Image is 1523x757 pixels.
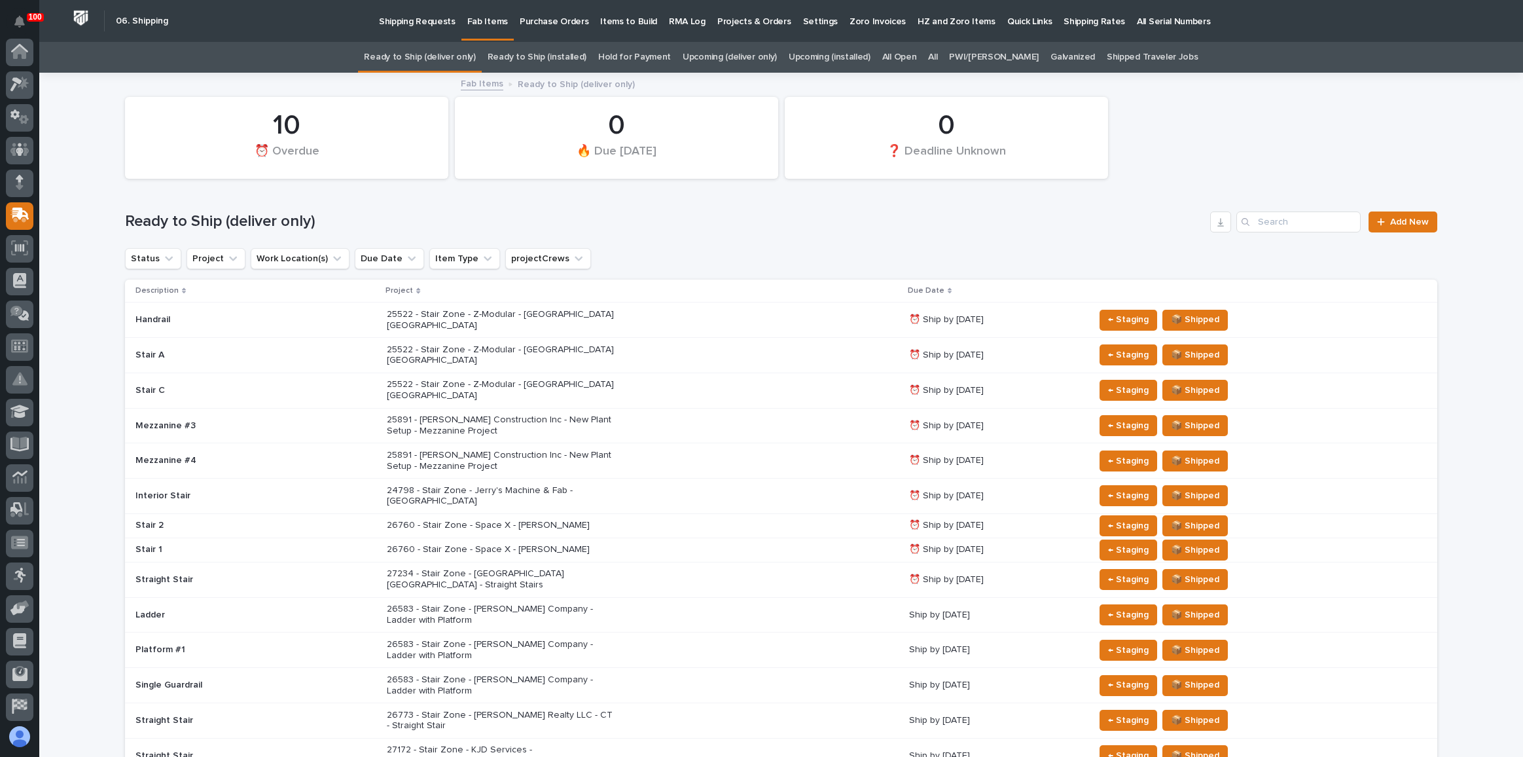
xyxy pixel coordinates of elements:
[1100,569,1157,590] button: ← Staging
[135,284,179,298] p: Description
[1171,677,1219,693] span: 📦 Shipped
[909,574,1084,585] p: ⏰ Ship by [DATE]
[387,450,616,472] p: 25891 - [PERSON_NAME] Construction Inc - New Plant Setup - Mezzanine Project
[1108,347,1149,363] span: ← Staging
[909,350,1084,361] p: ⏰ Ship by [DATE]
[683,42,777,73] a: Upcoming (deliver only)
[429,248,500,269] button: Item Type
[125,373,1437,408] tr: Stair C25522 - Stair Zone - Z-Modular - [GEOGRAPHIC_DATA] [GEOGRAPHIC_DATA]⏰ Ship by [DATE]← Stag...
[1162,540,1228,561] button: 📦 Shipped
[1108,488,1149,504] span: ← Staging
[385,284,413,298] p: Project
[1369,212,1437,232] a: Add New
[125,668,1437,703] tr: Single Guardrail26583 - Stair Zone - [PERSON_NAME] Company - Ladder with PlatformShip by [DATE]← ...
[461,75,503,90] a: Fab Items
[135,520,365,531] p: Stair 2
[1108,518,1149,534] span: ← Staging
[1162,640,1228,661] button: 📦 Shipped
[251,248,349,269] button: Work Location(s)
[928,42,937,73] a: All
[387,604,616,626] p: 26583 - Stair Zone - [PERSON_NAME] Company - Ladder with Platform
[387,639,616,661] p: 26583 - Stair Zone - [PERSON_NAME] Company - Ladder with Platform
[135,610,365,621] p: Ladder
[6,723,33,750] button: users-avatar
[125,248,181,269] button: Status
[135,680,365,691] p: Single Guardrail
[387,520,616,531] p: 26760 - Stair Zone - Space X - [PERSON_NAME]
[1100,710,1157,731] button: ← Staging
[1100,485,1157,506] button: ← Staging
[135,544,365,555] p: Stair 1
[1390,217,1429,227] span: Add New
[135,420,365,432] p: Mezzanine #3
[6,8,33,35] button: Notifications
[387,379,616,401] p: 25522 - Stair Zone - Z-Modular - [GEOGRAPHIC_DATA] [GEOGRAPHIC_DATA]
[125,479,1437,514] tr: Interior Stair24798 - Stair Zone - Jerry's Machine & Fab - [GEOGRAPHIC_DATA]⏰ Ship by [DATE]← Sta...
[29,12,42,22] p: 100
[909,715,1084,726] p: Ship by [DATE]
[147,143,426,171] div: ⏰ Overdue
[1100,515,1157,536] button: ← Staging
[909,610,1084,621] p: Ship by [DATE]
[1162,344,1228,365] button: 📦 Shipped
[1171,607,1219,623] span: 📦 Shipped
[1162,451,1228,471] button: 📦 Shipped
[1108,677,1149,693] span: ← Staging
[116,16,168,27] h2: 06. Shipping
[789,42,870,73] a: Upcoming (installed)
[1100,344,1157,365] button: ← Staging
[135,314,365,325] p: Handrail
[1171,418,1219,434] span: 📦 Shipped
[807,109,1086,142] div: 0
[147,109,426,142] div: 10
[125,703,1437,738] tr: Straight Stair26773 - Stair Zone - [PERSON_NAME] Realty LLC - CT - Straight StairShip by [DATE]← ...
[1107,42,1198,73] a: Shipped Traveler Jobs
[125,443,1437,479] tr: Mezzanine #425891 - [PERSON_NAME] Construction Inc - New Plant Setup - Mezzanine Project⏰ Ship by...
[1100,604,1157,625] button: ← Staging
[364,42,475,73] a: Ready to Ship (deliver only)
[1171,347,1219,363] span: 📦 Shipped
[387,674,616,697] p: 26583 - Stair Zone - [PERSON_NAME] Company - Ladder with Platform
[135,490,365,502] p: Interior Stair
[505,248,591,269] button: projectCrews
[125,597,1437,633] tr: Ladder26583 - Stair Zone - [PERSON_NAME] Company - Ladder with PlatformShip by [DATE]← Staging📦 S...
[1100,415,1157,436] button: ← Staging
[477,109,756,142] div: 0
[135,574,365,585] p: Straight Stair
[1236,212,1361,232] div: Search
[16,16,33,37] div: Notifications100
[1100,451,1157,471] button: ← Staging
[387,309,616,331] p: 25522 - Stair Zone - Z-Modular - [GEOGRAPHIC_DATA] [GEOGRAPHIC_DATA]
[1171,382,1219,398] span: 📦 Shipped
[1162,380,1228,401] button: 📦 Shipped
[1162,415,1228,436] button: 📦 Shipped
[1171,488,1219,504] span: 📦 Shipped
[1171,642,1219,658] span: 📦 Shipped
[125,337,1437,373] tr: Stair A25522 - Stair Zone - Z-Modular - [GEOGRAPHIC_DATA] [GEOGRAPHIC_DATA]⏰ Ship by [DATE]← Stag...
[69,6,93,30] img: Workspace Logo
[807,143,1086,171] div: ❓ Deadline Unknown
[1171,712,1219,728] span: 📦 Shipped
[1108,418,1149,434] span: ← Staging
[882,42,917,73] a: All Open
[488,42,586,73] a: Ready to Ship (installed)
[909,544,1084,555] p: ⏰ Ship by [DATE]
[1171,518,1219,534] span: 📦 Shipped
[1100,675,1157,696] button: ← Staging
[1171,542,1219,558] span: 📦 Shipped
[387,415,616,437] p: 25891 - [PERSON_NAME] Construction Inc - New Plant Setup - Mezzanine Project
[1100,380,1157,401] button: ← Staging
[387,568,616,591] p: 27234 - Stair Zone - [GEOGRAPHIC_DATA] [GEOGRAPHIC_DATA] - Straight Stairs
[125,303,1437,338] tr: Handrail25522 - Stair Zone - Z-Modular - [GEOGRAPHIC_DATA] [GEOGRAPHIC_DATA]⏰ Ship by [DATE]← Sta...
[1108,542,1149,558] span: ← Staging
[1162,604,1228,625] button: 📦 Shipped
[125,633,1437,668] tr: Platform #126583 - Stair Zone - [PERSON_NAME] Company - Ladder with PlatformShip by [DATE]← Stagi...
[949,42,1039,73] a: PWI/[PERSON_NAME]
[909,680,1084,691] p: Ship by [DATE]
[518,76,635,90] p: Ready to Ship (deliver only)
[909,644,1084,655] p: Ship by [DATE]
[909,385,1084,396] p: ⏰ Ship by [DATE]
[387,544,616,555] p: 26760 - Stair Zone - Space X - [PERSON_NAME]
[1162,710,1228,731] button: 📦 Shipped
[1171,312,1219,327] span: 📦 Shipped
